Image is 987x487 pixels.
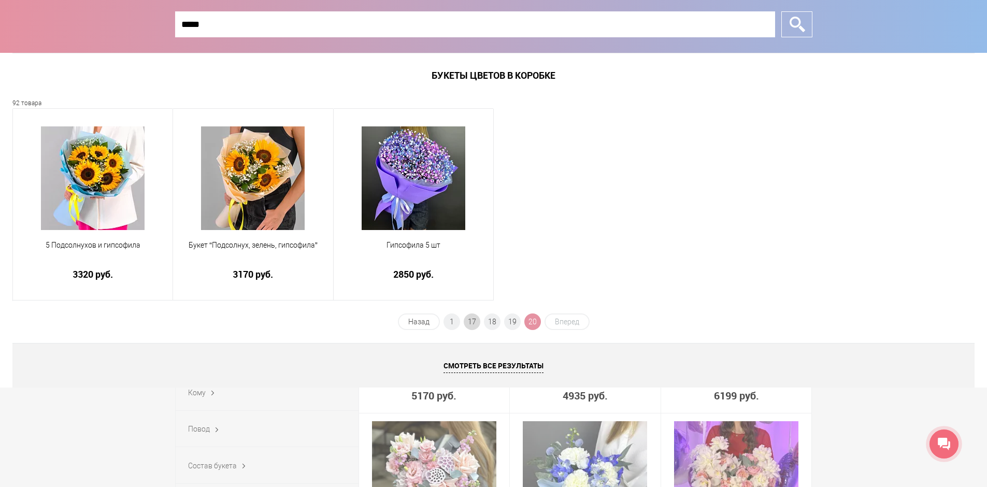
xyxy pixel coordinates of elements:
[180,240,326,251] span: Букет “Подсолнух, зелень, гипсофила”
[340,240,487,251] span: Гипсофила 5 шт
[20,269,166,280] a: 3320 руб.
[340,240,487,263] a: Гипсофила 5 шт
[12,53,975,97] h1: Букеты цветов в коробке
[524,313,541,330] span: 20
[20,240,166,263] a: 5 Подсолнухов и гипсофила
[444,361,543,373] span: Смотреть все результаты
[362,126,465,230] img: Гипсофила 5 шт
[340,269,487,280] a: 2850 руб.
[545,313,590,330] span: Вперед
[41,126,145,230] img: 5 Подсолнухов и гипсофила
[12,343,975,388] a: Смотреть все результаты
[12,99,41,107] small: 92 товара
[444,313,460,330] a: 1
[201,126,305,230] img: Букет “Подсолнух, зелень, гипсофила”
[398,313,440,330] a: Назад
[504,313,521,330] a: 19
[464,313,480,330] a: 17
[20,240,166,251] span: 5 Подсолнухов и гипсофила
[180,240,326,263] a: Букет “Подсолнух, зелень, гипсофила”
[180,269,326,280] a: 3170 руб.
[484,313,500,330] a: 18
